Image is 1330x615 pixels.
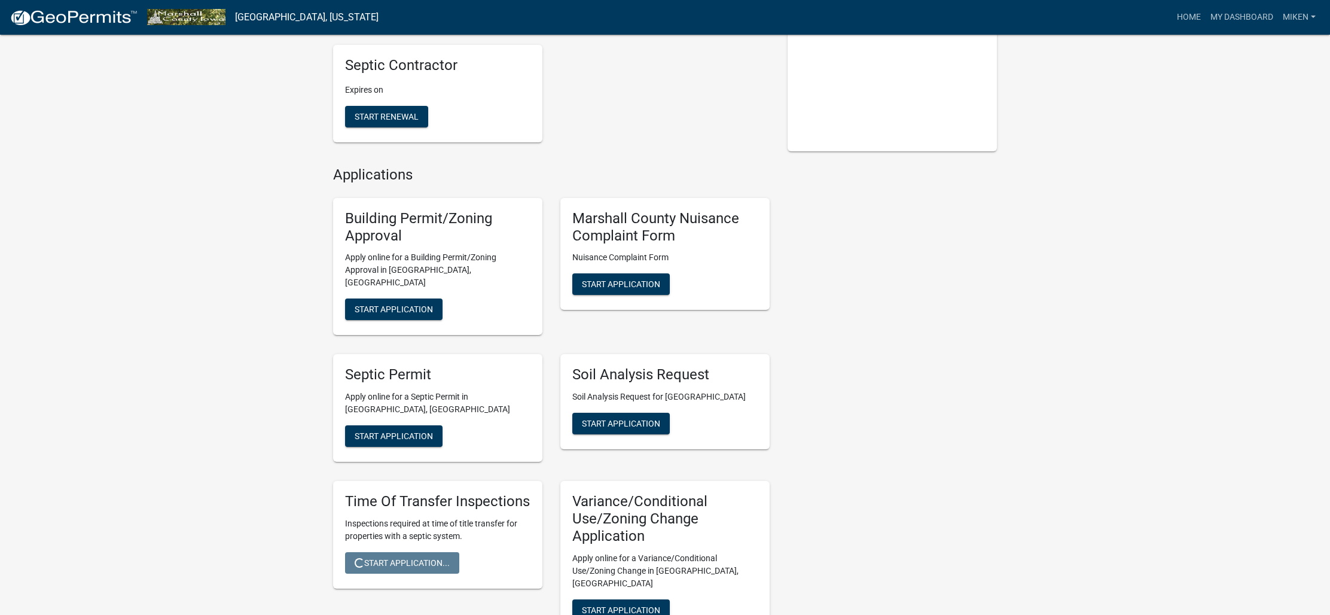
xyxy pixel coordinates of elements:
[572,493,758,544] h5: Variance/Conditional Use/Zoning Change Application
[147,9,225,25] img: Marshall County, Iowa
[582,279,660,289] span: Start Application
[345,391,530,416] p: Apply online for a Septic Permit in [GEOGRAPHIC_DATA], [GEOGRAPHIC_DATA]
[355,431,433,441] span: Start Application
[345,106,428,127] button: Start Renewal
[572,210,758,245] h5: Marshall County Nuisance Complaint Form
[345,366,530,383] h5: Septic Permit
[572,251,758,264] p: Nuisance Complaint Form
[572,413,670,434] button: Start Application
[345,425,443,447] button: Start Application
[333,13,770,152] wm-registration-list-section: My Contractor Registration Renewals
[572,273,670,295] button: Start Application
[355,112,419,121] span: Start Renewal
[355,305,433,314] span: Start Application
[333,166,770,184] h4: Applications
[572,366,758,383] h5: Soil Analysis Request
[355,558,450,568] span: Start Application...
[345,517,530,543] p: Inspections required at time of title transfer for properties with a septic system.
[572,552,758,590] p: Apply online for a Variance/Conditional Use/Zoning Change in [GEOGRAPHIC_DATA], [GEOGRAPHIC_DATA]
[1206,6,1278,29] a: My Dashboard
[1278,6,1320,29] a: MikeN
[345,210,530,245] h5: Building Permit/Zoning Approval
[345,493,530,510] h5: Time Of Transfer Inspections
[582,605,660,614] span: Start Application
[345,57,530,74] h5: Septic Contractor
[345,251,530,289] p: Apply online for a Building Permit/Zoning Approval in [GEOGRAPHIC_DATA], [GEOGRAPHIC_DATA]
[345,299,443,320] button: Start Application
[345,84,530,96] p: Expires on
[235,7,379,28] a: [GEOGRAPHIC_DATA], [US_STATE]
[345,552,459,574] button: Start Application...
[582,419,660,428] span: Start Application
[1172,6,1206,29] a: Home
[572,391,758,403] p: Soil Analysis Request for [GEOGRAPHIC_DATA]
